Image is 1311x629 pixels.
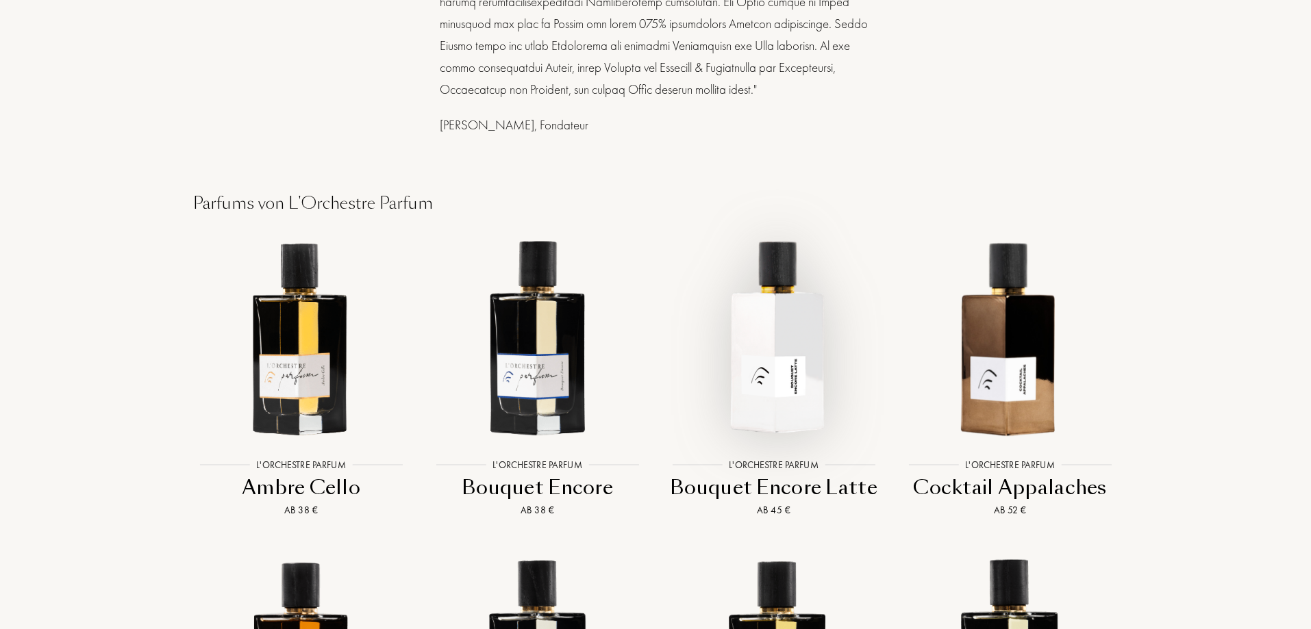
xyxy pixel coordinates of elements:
div: [PERSON_NAME], Fondateur [440,114,871,136]
div: Bouquet Encore Latte [661,474,886,501]
div: Ab 38 € [188,503,414,517]
a: Bouquet Encore L Orchestre ParfumL'Orchestre ParfumBouquet EncoreAb 38 € [419,216,655,535]
img: Bouquet Encore Latte L Orchestre Parfum [667,231,880,444]
img: Cocktail Appalaches L Orchestre Parfum [903,231,1116,444]
div: Ambre Cello [188,474,414,501]
div: Ab 38 € [425,503,650,517]
a: Cocktail Appalaches L Orchestre ParfumL'Orchestre ParfumCocktail AppalachesAb 52 € [892,216,1128,535]
div: Ab 52 € [897,503,1123,517]
div: Parfums von L'Orchestre Parfum [183,191,1128,216]
div: L'Orchestre Parfum [722,458,825,472]
div: Cocktail Appalaches [897,474,1123,501]
a: Ambre Cello L Orchestre ParfumL'Orchestre ParfumAmbre CelloAb 38 € [183,216,419,535]
div: Ab 45 € [661,503,886,517]
div: L'Orchestre Parfum [486,458,589,472]
a: Bouquet Encore Latte L Orchestre ParfumL'Orchestre ParfumBouquet Encore LatteAb 45 € [655,216,892,535]
div: Bouquet Encore [425,474,650,501]
img: Ambre Cello L Orchestre Parfum [195,231,408,444]
div: L'Orchestre Parfum [249,458,353,472]
div: L'Orchestre Parfum [958,458,1062,472]
img: Bouquet Encore L Orchestre Parfum [431,231,644,444]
